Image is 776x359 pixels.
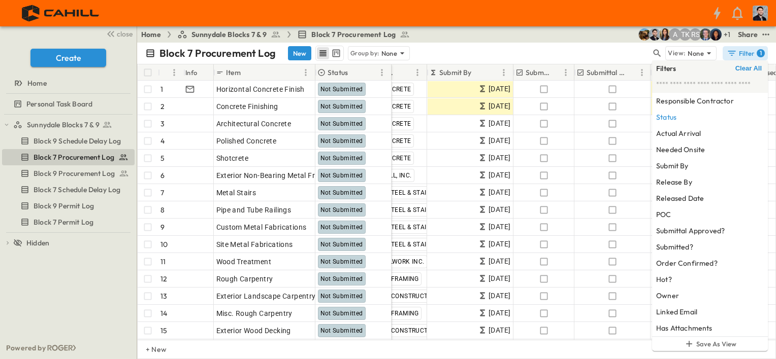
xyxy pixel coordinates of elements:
[12,3,110,24] img: 4f72bfc4efa7236828875bac24094a5ddb05241e32d018417354e964050affa1.png
[350,48,379,58] p: Group by:
[160,119,165,129] p: 3
[34,217,93,227] span: Block 7 Permit Log
[659,28,671,41] img: Kim Bowen (kbowen@cahill-sf.com)
[185,58,198,87] div: Info
[2,133,135,149] div: Block 9 Schedule Delay Logtest
[2,183,133,197] a: Block 7 Schedule Delay Log
[159,46,276,60] p: Block 7 Procurement Log
[656,323,713,333] h6: Has Attachments
[474,67,485,78] button: Sort
[30,49,106,67] button: Create
[656,307,697,317] h6: Linked Email
[320,189,363,196] span: Not Submitted
[216,326,291,336] span: Exterior Wood Decking
[226,67,241,78] p: Item
[2,198,135,214] div: Block 9 Permit Logtest
[168,66,180,79] button: Menu
[216,101,278,112] span: Concrete Finishing
[688,48,704,58] p: None
[320,241,363,248] span: Not Submitted
[735,64,762,73] span: Clear All
[162,67,173,78] button: Sort
[753,6,768,21] img: Profile Picture
[724,29,734,40] p: + 1
[498,66,510,79] button: Menu
[216,188,256,198] span: Metal Stairs
[117,29,133,39] span: close
[2,97,133,111] a: Personal Task Board
[311,29,396,40] span: Block 7 Procurement Log
[723,46,768,60] button: Filter1
[656,112,676,122] h6: Status
[297,29,410,40] a: Block 7 Procurement Log
[26,99,92,109] span: Personal Task Board
[2,182,135,198] div: Block 7 Schedule Delay Logtest
[320,327,363,334] span: Not Submitted
[489,169,510,181] span: [DATE]
[656,63,676,74] h6: Filters
[341,241,443,248] span: GOLDEN STATE STEEL & STAIR INC
[320,275,363,282] span: Not Submitted
[216,119,292,129] span: Architectural Concrete
[34,136,121,146] span: Block 9 Schedule Delay Log
[489,307,510,319] span: [DATE]
[216,205,292,215] span: Pipe and Tube Railings
[141,29,416,40] nav: breadcrumbs
[560,66,572,79] button: Menu
[317,47,329,59] button: row view
[158,64,183,81] div: #
[216,308,293,318] span: Misc. Rough Carpentry
[489,135,510,147] span: [DATE]
[656,193,704,203] h6: Released Date
[489,290,510,302] span: [DATE]
[177,29,281,40] a: Sunnydale Blocks 7 & 9
[656,209,671,220] h6: POC
[320,137,363,145] span: Not Submitted
[2,199,133,213] a: Block 9 Permit Log
[216,274,273,284] span: Rough Carpentry
[656,274,672,284] h6: Hot?
[669,28,681,41] div: Anna Gomez (agomez@guzmangc.com)
[160,326,167,336] p: 15
[489,204,510,216] span: [DATE]
[760,28,772,41] button: test
[216,291,316,301] span: Exterior Landscape Carpentry
[341,293,449,300] span: [PERSON_NAME] CONSTRUCTION CO
[2,149,135,165] div: Block 7 Procurement Logtest
[13,118,133,132] a: Sunnydale Blocks 7 & 9
[760,49,762,57] h6: 1
[350,67,361,78] button: Sort
[526,67,549,78] p: Submitted?
[2,150,133,164] a: Block 7 Procurement Log
[26,238,49,248] span: Hidden
[300,66,312,79] button: Menu
[489,238,510,250] span: [DATE]
[320,224,363,231] span: Not Submitted
[656,145,705,155] h6: Needed Onsite
[636,66,648,79] button: Menu
[727,48,765,58] div: Filter
[216,257,272,267] span: Wood Treatment
[216,170,336,181] span: Exterior Non-Bearing Metal Framing
[216,153,249,163] span: Shotcrete
[341,327,449,334] span: [PERSON_NAME] CONSTRUCTION CO
[489,152,510,164] span: [DATE]
[102,26,135,41] button: close
[489,118,510,129] span: [DATE]
[656,226,725,236] h6: Submittal Approved?
[160,308,167,318] p: 14
[411,66,424,79] button: Menu
[160,257,166,267] p: 11
[709,28,722,41] img: Olivia Khan (okhan@cahill-sf.com)
[27,120,100,130] span: Sunnydale Blocks 7 & 9
[656,291,679,301] h6: Owner
[34,201,94,211] span: Block 9 Permit Log
[141,29,161,40] a: Home
[439,67,472,78] p: Submit By
[160,274,167,284] p: 12
[160,239,168,249] p: 10
[160,101,165,112] p: 2
[320,155,363,162] span: Not Submitted
[400,67,411,78] button: Sort
[2,165,135,182] div: Block 9 Procurement Logtest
